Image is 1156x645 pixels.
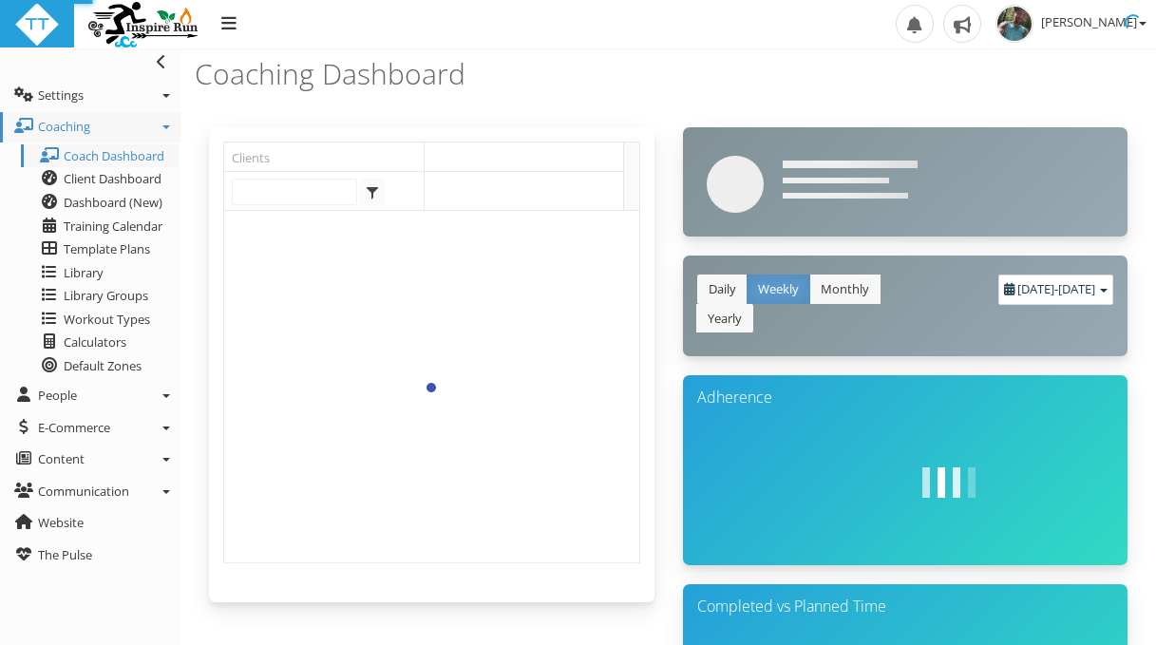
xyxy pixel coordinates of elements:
span: Default Zones [64,357,142,374]
span: Training Calendar [64,218,162,235]
span: E-Commerce [38,419,110,436]
span: Dashboard (New) [64,194,162,211]
a: Library Groups [21,284,179,308]
a: Dashboard (New) [21,191,179,215]
a: Clients [232,142,424,171]
h3: Coaching Dashboard [195,58,661,89]
span: Coach Dashboard [64,147,164,164]
span: The Pulse [38,546,92,563]
span: Template Plans [64,240,150,257]
a: Client Dashboard [21,167,179,191]
img: white-bars-1s-80px.svg [911,445,987,521]
a: Coach Dashboard [21,144,179,168]
span: select [361,180,385,204]
span: Workout Types [64,311,150,328]
img: ttbadgewhite_48x48.png [14,2,60,47]
a: Yearly [696,304,753,333]
a: Daily [697,275,748,304]
div: - [998,275,1113,305]
span: Website [38,514,84,531]
a: Library [21,261,179,285]
a: Weekly [747,275,810,304]
span: Communication [38,483,129,500]
span: Calculators [64,333,126,351]
h3: Completed vs Planned Time [697,598,1114,616]
a: Calculators [21,331,179,354]
a: Default Zones [21,354,179,378]
span: [DATE] [1058,280,1095,297]
span: Library [64,264,104,281]
span: Coaching [38,118,90,135]
a: Workout Types [21,308,179,332]
span: Client Dashboard [64,170,161,187]
span: [DATE] [1017,280,1054,297]
a: Template Plans [21,237,179,261]
span: People [38,387,77,404]
h3: Adherence [697,389,1114,407]
span: Settings [38,86,84,104]
img: inspirerunfinallogonewedit.png [88,2,198,47]
span: Content [38,450,85,467]
img: 984bd70e-f937-4d97-8afe-a7aa45104f20 [995,5,1033,43]
span: [PERSON_NAME] [1041,13,1147,30]
a: Training Calendar [21,215,179,238]
span: Library Groups [64,287,148,304]
a: Monthly [809,275,881,304]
